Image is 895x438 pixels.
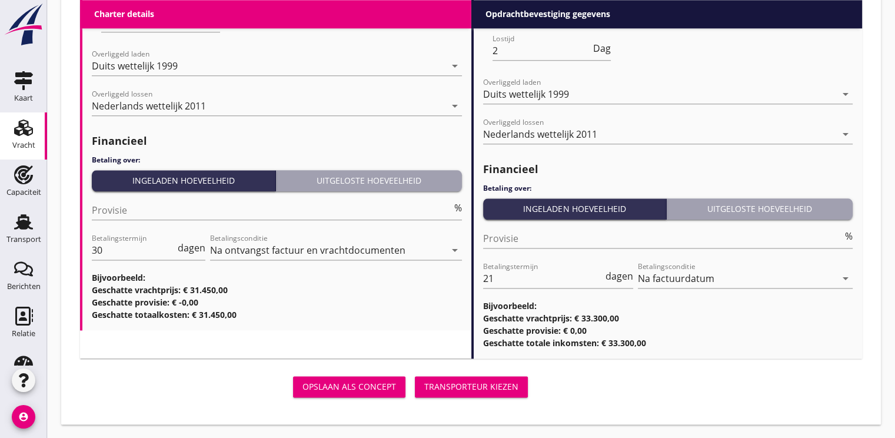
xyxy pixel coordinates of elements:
i: arrow_drop_down [448,243,462,257]
div: Uitgeloste hoeveelheid [281,174,457,187]
i: arrow_drop_down [839,87,853,101]
button: Ingeladen hoeveelheid [483,198,667,220]
h3: Geschatte totaalkosten: € 31.450,00 [92,308,462,321]
h3: Geschatte provisie: € -0,00 [92,296,462,308]
input: Lostijd [493,41,591,60]
i: arrow_drop_down [448,59,462,73]
div: dagen [603,271,633,281]
div: Duits wettelijk 1999 [92,61,178,71]
h3: Bijvoorbeeld: [483,300,853,312]
h2: Financieel [483,161,853,177]
input: Betalingstermijn [92,241,175,260]
div: % [843,231,853,241]
div: dagen [175,243,205,253]
div: Uitgeloste hoeveelheid [671,203,848,215]
strong: Lossen [483,16,515,28]
h4: Betaling over: [483,183,853,194]
div: Berichten [7,283,41,290]
div: Nederlands wettelijk 2011 [483,129,597,140]
label: Garantie leeg [663,16,722,28]
div: % [452,203,462,213]
h3: Geschatte totale inkomsten: € 33.300,00 [483,337,853,349]
span: Dag [593,44,611,53]
input: Provisie [92,201,452,220]
div: Transport [6,235,41,243]
i: arrow_drop_down [448,99,462,113]
button: Transporteur kiezen [415,376,528,397]
div: Capaciteit [6,188,41,196]
div: Transporteur kiezen [424,380,518,393]
input: Provisie [483,229,843,248]
input: Lostijd [101,13,201,32]
i: account_circle [12,405,35,429]
button: Uitgeloste hoeveelheid [276,170,462,191]
div: Kaart [14,94,33,102]
div: Nederlands wettelijk 2011 [92,101,206,111]
h3: Geschatte vrachtprijs: € 33.300,00 [483,312,853,324]
h3: Geschatte provisie: € 0,00 [483,324,853,337]
div: Duits wettelijk 1999 [483,89,569,99]
input: Betalingstermijn [483,269,604,288]
label: Conditie [597,16,634,28]
h2: Financieel [92,133,462,149]
div: Opslaan als concept [302,380,396,393]
span: Uur [203,15,220,25]
h4: Betaling over: [92,155,462,165]
div: Ingeladen hoeveelheid [488,203,662,215]
div: Na factuurdatum [638,273,714,284]
h3: Bijvoorbeeld: [92,271,462,284]
div: Vracht [12,141,35,149]
button: Ingeladen hoeveelheid [92,170,276,191]
div: Na ontvangst factuur en vrachtdocumenten [210,245,405,255]
button: Uitgeloste hoeveelheid [667,198,853,220]
h3: Geschatte vrachtprijs: € 31.450,00 [92,284,462,296]
i: arrow_drop_down [839,271,853,286]
div: Relatie [12,330,35,337]
i: arrow_drop_down [839,127,853,141]
img: logo-small.a267ee39.svg [2,3,45,47]
div: Ingeladen hoeveelheid [97,174,271,187]
button: Opslaan als concept [293,376,405,397]
label: Tijd [553,16,569,28]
